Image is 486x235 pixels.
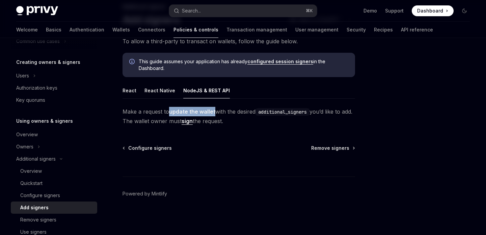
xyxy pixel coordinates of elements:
span: Configure signers [128,145,172,151]
a: Powered by Mintlify [123,190,167,197]
div: Key quorums [16,96,45,104]
span: ⌘ K [306,8,313,14]
code: additional_signers [255,108,309,116]
a: Dashboard [412,5,454,16]
a: Connectors [138,22,165,38]
span: Dashboard [417,7,443,14]
a: Transaction management [226,22,287,38]
span: Remove signers [311,145,349,151]
button: NodeJS & REST API [183,83,230,98]
a: Recipes [374,22,393,38]
div: Quickstart [20,179,43,187]
a: Wallets [112,22,130,38]
div: Configure signers [20,191,60,199]
a: sign [182,118,193,125]
a: Support [385,7,404,14]
a: Configure signers [123,145,172,151]
a: Overview [11,128,97,141]
div: Search... [182,7,201,15]
a: Remove signers [311,145,354,151]
a: Key quorums [11,94,97,106]
a: Add signers [11,202,97,214]
span: To allow a third-party to transact on wallets, follow the guide below. [123,37,355,46]
div: Authorization keys [16,84,57,92]
button: Toggle dark mode [459,5,470,16]
a: Overview [11,165,97,177]
img: dark logo [16,6,58,16]
a: Authentication [70,22,104,38]
a: Configure signers [11,189,97,202]
a: configured session signers [247,58,313,65]
a: update the wallet [169,108,215,115]
div: Users [16,72,29,80]
div: Overview [16,131,38,139]
span: This guide assumes your application has already in the Dashboard. [139,58,348,72]
a: Demo [363,7,377,14]
a: Remove signers [11,214,97,226]
button: React [123,83,136,98]
button: Search...⌘K [169,5,317,17]
svg: Info [129,59,136,66]
button: React Native [144,83,175,98]
h5: Using owners & signers [16,117,73,125]
div: Overview [20,167,42,175]
a: Security [347,22,366,38]
a: Policies & controls [173,22,218,38]
a: Welcome [16,22,38,38]
a: Authorization keys [11,82,97,94]
a: Basics [46,22,61,38]
span: Make a request to with the desired you’d like to add. The wallet owner must the request. [123,107,355,126]
h5: Creating owners & signers [16,58,80,66]
div: Remove signers [20,216,56,224]
a: API reference [401,22,433,38]
div: Additional signers [16,155,56,163]
a: Quickstart [11,177,97,189]
a: User management [295,22,339,38]
div: Owners [16,143,33,151]
div: Add signers [20,204,49,212]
